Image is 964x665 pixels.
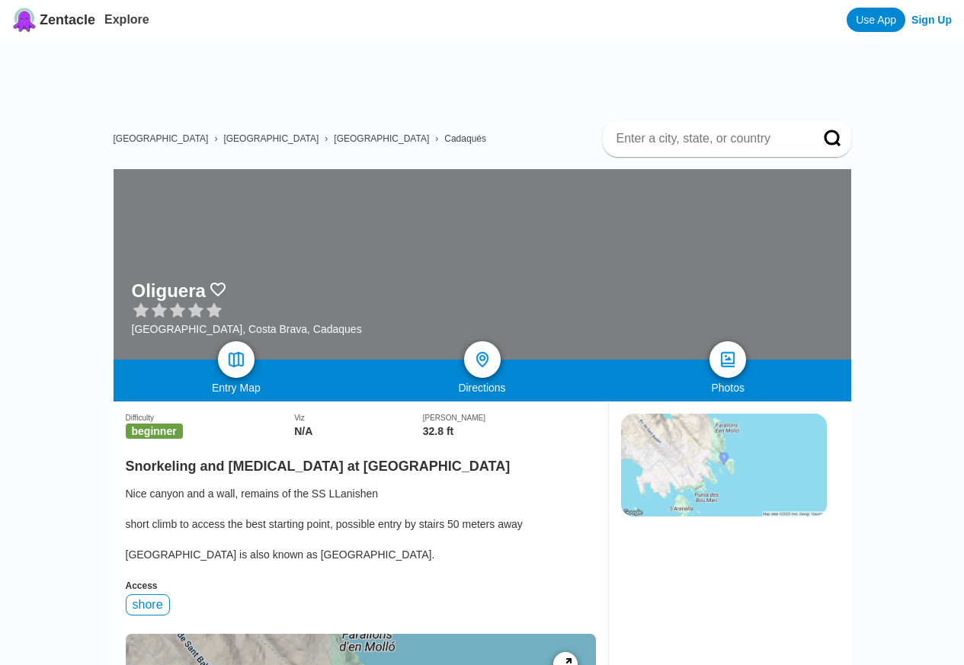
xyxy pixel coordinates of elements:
img: photos [719,350,737,369]
a: [GEOGRAPHIC_DATA] [114,133,209,144]
div: shore [126,594,170,615]
img: static [621,414,827,516]
div: 32.8 ft [423,425,596,437]
span: › [435,133,438,144]
a: Sign Up [911,14,952,26]
div: N/A [294,425,423,437]
div: Nice canyon and a wall, remains of the SS LLanishen short climb to access the best starting point... [126,486,596,562]
div: Photos [605,382,851,394]
input: Enter a city, state, or country [615,131,802,146]
div: Difficulty [126,414,295,422]
a: [GEOGRAPHIC_DATA] [334,133,429,144]
img: Zentacle logo [12,8,37,32]
span: › [214,133,217,144]
div: Entry Map [114,382,360,394]
div: [GEOGRAPHIC_DATA], Costa Brava, Cadaques [132,323,362,335]
a: [GEOGRAPHIC_DATA] [223,133,319,144]
div: Viz [294,414,423,422]
h1: Oliguera [132,280,206,302]
a: Use App [847,8,905,32]
a: Explore [104,13,149,26]
a: Cadaqués [444,133,486,144]
div: Directions [359,382,605,394]
span: Zentacle [40,12,95,28]
a: Zentacle logoZentacle [12,8,95,32]
h2: Snorkeling and [MEDICAL_DATA] at [GEOGRAPHIC_DATA] [126,449,596,475]
a: photos [709,341,746,378]
a: map [218,341,255,378]
span: › [325,133,328,144]
div: [PERSON_NAME] [423,414,596,422]
img: directions [473,350,492,369]
div: Access [126,580,596,591]
img: map [227,350,245,369]
span: beginner [126,424,183,439]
